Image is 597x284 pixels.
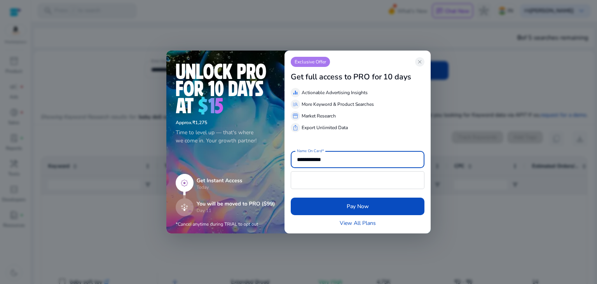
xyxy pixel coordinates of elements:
[302,89,368,96] p: Actionable Advertising Insights
[295,172,420,188] iframe: Secure card payment input frame
[291,57,330,67] p: Exclusive Offer
[347,202,369,210] span: Pay Now
[291,198,424,215] button: Pay Now
[176,119,192,126] span: Approx.
[176,128,275,145] p: Time to level up — that's where we come in. Your growth partner!
[292,113,298,119] span: storefront
[176,120,275,125] h6: ₹1,275
[291,72,382,82] h3: Get full access to PRO for
[302,112,336,119] p: Market Research
[292,89,298,96] span: equalizer
[383,72,411,82] h3: 10 days
[292,101,298,107] span: manage_search
[340,219,376,227] a: View All Plans
[302,124,348,131] p: Export Unlimited Data
[292,124,298,131] span: ios_share
[297,148,322,154] mat-label: Name On Card
[302,101,374,108] p: More Keyword & Product Searches
[417,59,423,65] span: close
